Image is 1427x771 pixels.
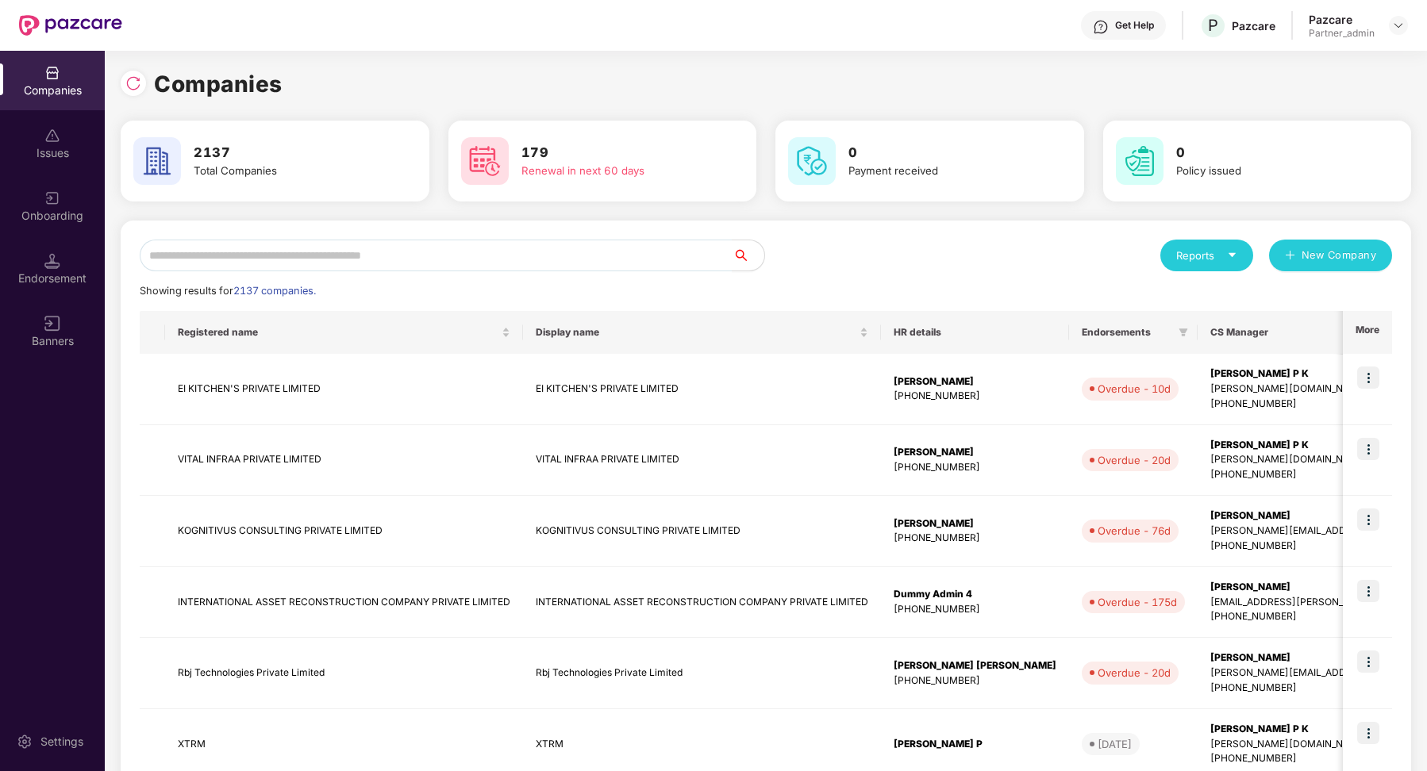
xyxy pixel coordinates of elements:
span: Registered name [178,326,498,339]
div: Overdue - 20d [1098,665,1171,681]
span: Showing results for [140,285,316,297]
img: icon [1357,650,1379,673]
td: INTERNATIONAL ASSET RECONSTRUCTION COMPANY PRIVATE LIMITED [523,567,881,639]
td: VITAL INFRAA PRIVATE LIMITED [165,425,523,497]
span: plus [1285,250,1295,263]
img: svg+xml;base64,PHN2ZyBpZD0iSGVscC0zMngzMiIgeG1sbnM9Imh0dHA6Ly93d3cudzMub3JnLzIwMDAvc3ZnIiB3aWR0aD... [1093,19,1109,35]
td: KOGNITIVUS CONSULTING PRIVATE LIMITED [165,496,523,567]
div: Dummy Admin 4 [894,587,1056,602]
img: svg+xml;base64,PHN2ZyB3aWR0aD0iMTYiIGhlaWdodD0iMTYiIHZpZXdCb3g9IjAgMCAxNiAxNiIgZmlsbD0ibm9uZSIgeG... [44,316,60,332]
th: More [1343,311,1392,354]
img: svg+xml;base64,PHN2ZyB4bWxucz0iaHR0cDovL3d3dy53My5vcmcvMjAwMC9zdmciIHdpZHRoPSI2MCIgaGVpZ2h0PSI2MC... [461,137,509,185]
div: Settings [36,734,88,750]
img: svg+xml;base64,PHN2ZyBpZD0iU2V0dGluZy0yMHgyMCIgeG1sbnM9Imh0dHA6Ly93d3cudzMub3JnLzIwMDAvc3ZnIiB3aW... [17,734,33,750]
img: svg+xml;base64,PHN2ZyB3aWR0aD0iMTQuNSIgaGVpZ2h0PSIxNC41IiB2aWV3Qm94PSIwIDAgMTYgMTYiIGZpbGw9Im5vbm... [44,253,60,269]
img: svg+xml;base64,PHN2ZyB4bWxucz0iaHR0cDovL3d3dy53My5vcmcvMjAwMC9zdmciIHdpZHRoPSI2MCIgaGVpZ2h0PSI2MC... [133,137,181,185]
span: New Company [1302,247,1377,263]
img: svg+xml;base64,PHN2ZyBpZD0iUmVsb2FkLTMyeDMyIiB4bWxucz0iaHR0cDovL3d3dy53My5vcmcvMjAwMC9zdmciIHdpZH... [125,75,141,91]
td: KOGNITIVUS CONSULTING PRIVATE LIMITED [523,496,881,567]
button: search [732,240,765,271]
div: [PHONE_NUMBER] [894,389,1056,404]
img: svg+xml;base64,PHN2ZyBpZD0iQ29tcGFuaWVzIiB4bWxucz0iaHR0cDovL3d3dy53My5vcmcvMjAwMC9zdmciIHdpZHRoPS... [44,65,60,81]
td: INTERNATIONAL ASSET RECONSTRUCTION COMPANY PRIVATE LIMITED [165,567,523,639]
img: New Pazcare Logo [19,15,122,36]
span: Endorsements [1082,326,1172,339]
div: [PHONE_NUMBER] [894,673,1056,689]
td: VITAL INFRAA PRIVATE LIMITED [523,425,881,497]
img: svg+xml;base64,PHN2ZyB3aWR0aD0iMjAiIGhlaWdodD0iMjAiIHZpZXdCb3g9IjAgMCAyMCAyMCIgZmlsbD0ibm9uZSIgeG... [44,190,60,206]
span: filter [1179,328,1188,337]
h3: 0 [848,143,1033,163]
img: icon [1357,722,1379,744]
div: Total Companies [194,163,378,179]
div: [PHONE_NUMBER] [894,602,1056,617]
div: Get Help [1115,19,1154,32]
div: Renewal in next 60 days [521,163,706,179]
div: [DATE] [1098,736,1132,752]
h3: 0 [1176,143,1360,163]
div: [PERSON_NAME] [894,516,1056,531]
h1: Companies [154,67,283,102]
td: EI KITCHEN'S PRIVATE LIMITED [165,354,523,425]
div: Overdue - 76d [1098,523,1171,539]
img: svg+xml;base64,PHN2ZyB4bWxucz0iaHR0cDovL3d3dy53My5vcmcvMjAwMC9zdmciIHdpZHRoPSI2MCIgaGVpZ2h0PSI2MC... [1116,137,1164,185]
span: P [1208,16,1218,35]
div: [PERSON_NAME] P [894,737,1056,752]
div: [PERSON_NAME] [894,445,1056,460]
img: svg+xml;base64,PHN2ZyBpZD0iSXNzdWVzX2Rpc2FibGVkIiB4bWxucz0iaHR0cDovL3d3dy53My5vcmcvMjAwMC9zdmciIH... [44,128,60,144]
div: Overdue - 20d [1098,452,1171,468]
td: EI KITCHEN'S PRIVATE LIMITED [523,354,881,425]
img: icon [1357,508,1379,531]
th: Display name [523,311,881,354]
img: icon [1357,366,1379,389]
h3: 2137 [194,143,378,163]
img: icon [1357,438,1379,460]
img: icon [1357,580,1379,602]
h3: 179 [521,143,706,163]
th: Registered name [165,311,523,354]
th: HR details [881,311,1069,354]
div: [PERSON_NAME] [894,374,1056,389]
span: filter [1175,323,1191,342]
div: [PHONE_NUMBER] [894,460,1056,475]
button: plusNew Company [1269,240,1392,271]
div: Pazcare [1309,12,1375,27]
span: Display name [536,326,856,339]
span: caret-down [1227,250,1237,260]
div: Reports [1176,247,1237,263]
span: 2137 companies. [233,285,316,297]
div: [PERSON_NAME] [PERSON_NAME] [894,658,1056,673]
span: search [732,249,764,262]
div: Overdue - 175d [1098,594,1177,610]
div: [PHONE_NUMBER] [894,531,1056,546]
div: Overdue - 10d [1098,381,1171,397]
div: Policy issued [1176,163,1360,179]
div: Partner_admin [1309,27,1375,40]
div: Pazcare [1232,18,1275,33]
td: Rbj Technologies Private Limited [523,638,881,709]
img: svg+xml;base64,PHN2ZyBpZD0iRHJvcGRvd24tMzJ4MzIiIHhtbG5zPSJodHRwOi8vd3d3LnczLm9yZy8yMDAwL3N2ZyIgd2... [1392,19,1405,32]
td: Rbj Technologies Private Limited [165,638,523,709]
div: Payment received [848,163,1033,179]
img: svg+xml;base64,PHN2ZyB4bWxucz0iaHR0cDovL3d3dy53My5vcmcvMjAwMC9zdmciIHdpZHRoPSI2MCIgaGVpZ2h0PSI2MC... [788,137,836,185]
